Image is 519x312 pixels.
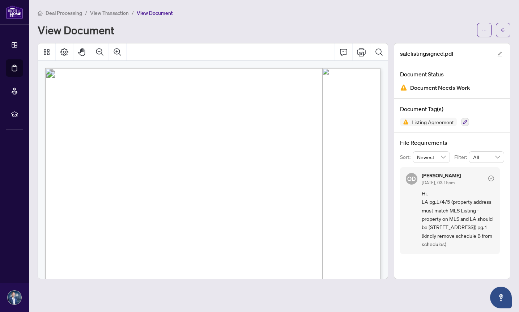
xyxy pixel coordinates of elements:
[490,287,512,308] button: Open asap
[8,291,21,304] img: Profile Icon
[422,189,494,249] span: Hi, LA pg.1/4/5 (property address must match MLS Listing - property on MLS and LA should be [STRE...
[38,24,114,36] h1: View Document
[417,152,446,163] span: Newest
[46,10,82,16] span: Deal Processing
[400,118,409,126] img: Status Icon
[482,28,487,33] span: ellipsis
[400,70,504,79] h4: Document Status
[137,10,173,16] span: View Document
[90,10,129,16] span: View Transaction
[488,176,494,181] span: check-circle
[407,174,416,184] span: OD
[410,83,470,93] span: Document Needs Work
[497,51,502,56] span: edit
[38,10,43,16] span: home
[422,180,455,185] span: [DATE], 03:15pm
[473,152,500,163] span: All
[400,105,504,113] h4: Document Tag(s)
[6,5,23,19] img: logo
[422,173,461,178] h5: [PERSON_NAME]
[132,9,134,17] li: /
[400,153,413,161] p: Sort:
[85,9,87,17] li: /
[400,138,504,147] h4: File Requirements
[454,153,469,161] p: Filter:
[409,119,457,125] span: Listing Agreement
[400,84,407,91] img: Document Status
[400,49,454,58] span: salelistingsigned.pdf
[501,28,506,33] span: arrow-left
